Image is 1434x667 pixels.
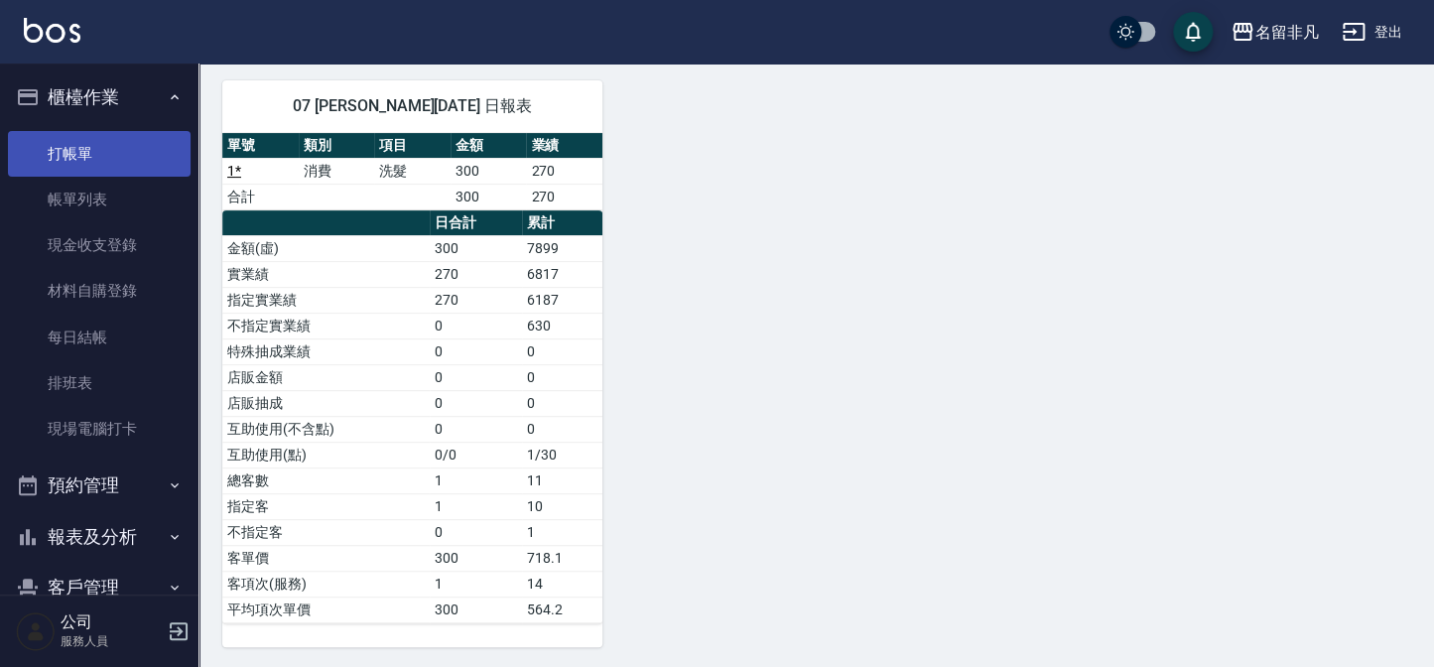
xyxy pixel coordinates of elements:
[222,364,430,390] td: 店販金額
[61,612,162,632] h5: 公司
[222,545,430,571] td: 客單價
[8,71,191,123] button: 櫃檯作業
[522,287,602,313] td: 6187
[526,184,602,209] td: 270
[522,493,602,519] td: 10
[430,364,521,390] td: 0
[24,18,80,43] img: Logo
[430,235,521,261] td: 300
[222,210,602,623] table: a dense table
[8,268,191,314] a: 材料自購登錄
[1254,20,1318,45] div: 名留非凡
[430,442,521,467] td: 0/0
[522,597,602,622] td: 564.2
[522,519,602,545] td: 1
[1223,12,1326,53] button: 名留非凡
[222,261,430,287] td: 實業績
[222,467,430,493] td: 總客數
[8,177,191,222] a: 帳單列表
[522,261,602,287] td: 6817
[222,493,430,519] td: 指定客
[8,315,191,360] a: 每日結帳
[522,364,602,390] td: 0
[222,597,430,622] td: 平均項次單價
[430,493,521,519] td: 1
[430,545,521,571] td: 300
[222,133,299,159] th: 單號
[430,210,521,236] th: 日合計
[522,571,602,597] td: 14
[222,519,430,545] td: 不指定客
[522,442,602,467] td: 1/30
[222,390,430,416] td: 店販抽成
[430,467,521,493] td: 1
[1173,12,1213,52] button: save
[222,338,430,364] td: 特殊抽成業績
[222,571,430,597] td: 客項次(服務)
[430,338,521,364] td: 0
[222,235,430,261] td: 金額(虛)
[526,158,602,184] td: 270
[451,133,527,159] th: 金額
[430,416,521,442] td: 0
[222,313,430,338] td: 不指定實業績
[1334,14,1410,51] button: 登出
[299,133,375,159] th: 類別
[16,611,56,651] img: Person
[222,184,299,209] td: 合計
[522,210,602,236] th: 累計
[526,133,602,159] th: 業績
[8,406,191,452] a: 現場電腦打卡
[222,133,602,210] table: a dense table
[522,467,602,493] td: 11
[246,96,579,116] span: 07 [PERSON_NAME][DATE] 日報表
[299,158,375,184] td: 消費
[430,519,521,545] td: 0
[8,360,191,406] a: 排班表
[430,261,521,287] td: 270
[8,222,191,268] a: 現金收支登錄
[522,313,602,338] td: 630
[522,235,602,261] td: 7899
[61,632,162,650] p: 服務人員
[430,390,521,416] td: 0
[430,571,521,597] td: 1
[430,597,521,622] td: 300
[522,416,602,442] td: 0
[374,133,451,159] th: 項目
[451,158,527,184] td: 300
[8,562,191,613] button: 客戶管理
[374,158,451,184] td: 洗髮
[8,131,191,177] a: 打帳單
[222,416,430,442] td: 互助使用(不含點)
[451,184,527,209] td: 300
[8,460,191,511] button: 預約管理
[522,545,602,571] td: 718.1
[522,390,602,416] td: 0
[8,511,191,563] button: 報表及分析
[430,287,521,313] td: 270
[222,287,430,313] td: 指定實業績
[222,442,430,467] td: 互助使用(點)
[430,313,521,338] td: 0
[522,338,602,364] td: 0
